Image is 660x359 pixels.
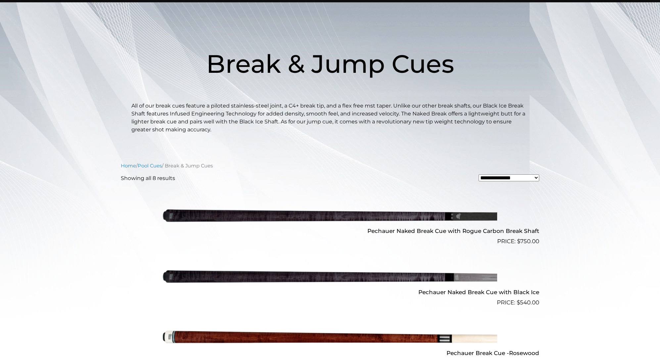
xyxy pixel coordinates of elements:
[517,299,539,306] bdi: 540.00
[131,102,529,134] p: All of our break cues feature a piloted stainless-steel joint, a C4+ break tip, and a flex free m...
[138,163,162,169] a: Pool Cues
[517,238,539,245] bdi: 750.00
[163,188,497,243] img: Pechauer Naked Break Cue with Rogue Carbon Break Shaft
[121,162,539,169] nav: Breadcrumb
[163,248,497,304] img: Pechauer Naked Break Cue with Black Ice
[121,174,175,182] p: Showing all 8 results
[121,286,539,298] h2: Pechauer Naked Break Cue with Black Ice
[517,299,520,306] span: $
[121,248,539,307] a: Pechauer Naked Break Cue with Black Ice $540.00
[517,238,520,245] span: $
[206,48,454,79] span: Break & Jump Cues
[121,188,539,246] a: Pechauer Naked Break Cue with Rogue Carbon Break Shaft $750.00
[121,163,136,169] a: Home
[121,225,539,237] h2: Pechauer Naked Break Cue with Rogue Carbon Break Shaft
[479,174,539,181] select: Shop order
